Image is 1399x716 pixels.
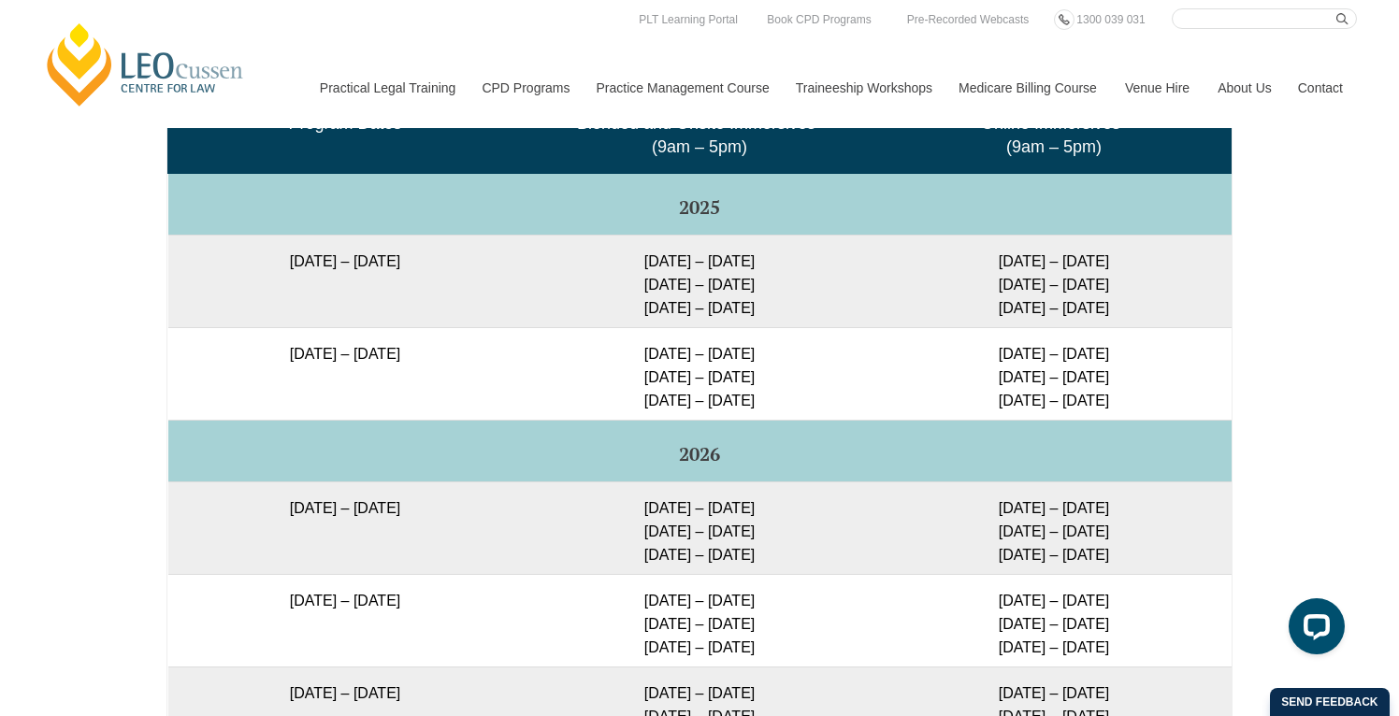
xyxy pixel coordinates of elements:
[877,574,1232,666] td: [DATE] – [DATE] [DATE] – [DATE] [DATE] – [DATE]
[1076,13,1145,26] span: 1300 039 031
[1204,48,1284,128] a: About Us
[168,327,523,420] td: [DATE] – [DATE]
[523,481,877,574] td: [DATE] – [DATE] [DATE] – [DATE] [DATE] – [DATE]
[1284,48,1357,128] a: Contact
[176,197,1224,218] h5: 2025
[168,481,523,574] td: [DATE] – [DATE]
[168,235,523,327] td: [DATE] – [DATE]
[1274,591,1352,669] iframe: LiveChat chat widget
[877,481,1232,574] td: [DATE] – [DATE] [DATE] – [DATE] [DATE] – [DATE]
[902,9,1034,30] a: Pre-Recorded Webcasts
[634,9,743,30] a: PLT Learning Portal
[168,574,523,666] td: [DATE] – [DATE]
[468,48,582,128] a: CPD Programs
[1072,9,1149,30] a: 1300 039 031
[945,48,1111,128] a: Medicare Billing Course
[877,235,1232,327] td: [DATE] – [DATE] [DATE] – [DATE] [DATE] – [DATE]
[981,114,1127,156] span: Online Immersives* (9am – 5pm)
[42,21,249,108] a: [PERSON_NAME] Centre for Law
[523,574,877,666] td: [DATE] – [DATE] [DATE] – [DATE] [DATE] – [DATE]
[762,9,875,30] a: Book CPD Programs
[176,444,1224,465] h5: 2026
[877,327,1232,420] td: [DATE] – [DATE] [DATE] – [DATE] [DATE] – [DATE]
[523,327,877,420] td: [DATE] – [DATE] [DATE] – [DATE] [DATE] – [DATE]
[577,114,822,156] span: Blended and Onsite Immersives* (9am – 5pm)
[782,48,945,128] a: Traineeship Workshops
[1111,48,1204,128] a: Venue Hire
[583,48,782,128] a: Practice Management Course
[288,114,401,133] span: Program Dates
[523,235,877,327] td: [DATE] – [DATE] [DATE] – [DATE] [DATE] – [DATE]
[306,48,469,128] a: Practical Legal Training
